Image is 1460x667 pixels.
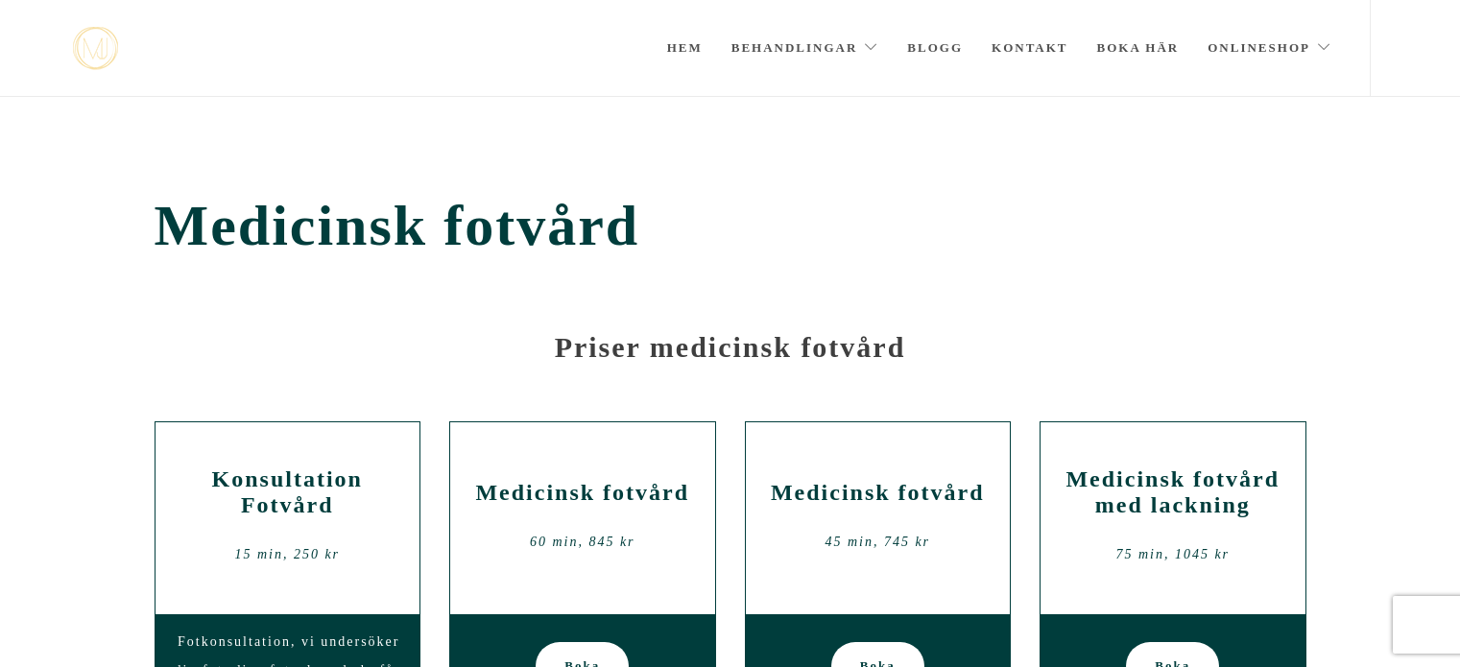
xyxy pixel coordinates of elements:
[760,528,996,557] div: 45 min, 745 kr
[1055,540,1291,569] div: 75 min, 1045 kr
[465,480,701,506] h2: Medicinsk fotvård
[155,193,1306,259] span: Medicinsk fotvård
[1055,466,1291,518] h2: Medicinsk fotvård med lackning
[170,466,406,518] h2: Konsultation Fotvård
[73,27,118,70] img: mjstudio
[465,528,701,557] div: 60 min, 845 kr
[170,540,406,569] div: 15 min, 250 kr
[555,331,906,363] strong: Priser medicinsk fotvård
[73,27,118,70] a: mjstudio mjstudio mjstudio
[760,480,996,506] h2: Medicinsk fotvård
